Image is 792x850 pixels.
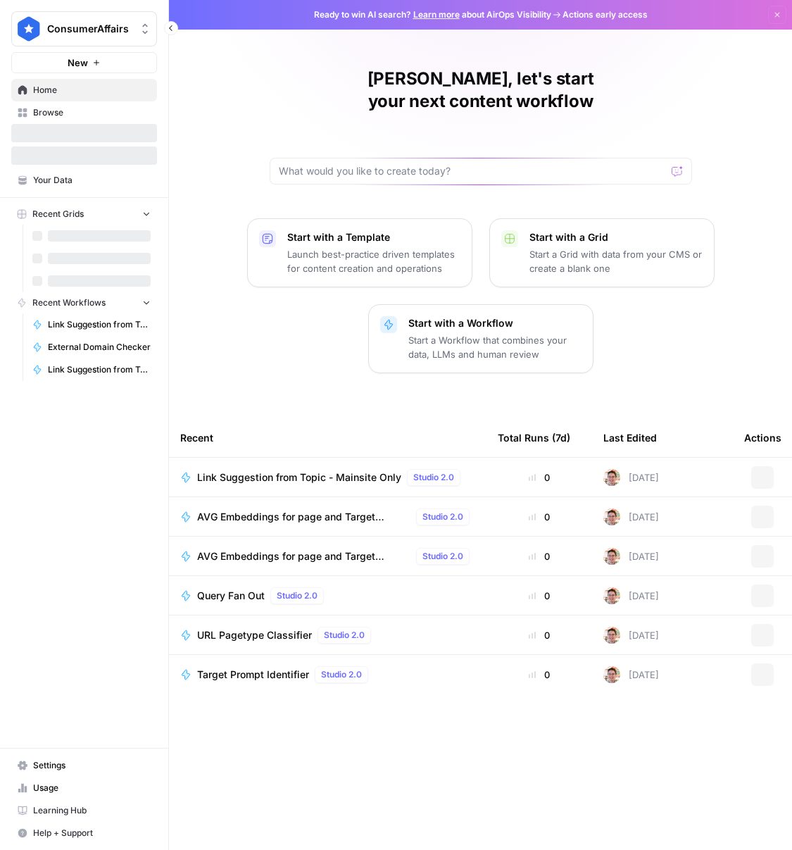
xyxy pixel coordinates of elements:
p: Start with a Template [287,230,460,244]
button: Help + Support [11,822,157,844]
p: Start a Workflow that combines your data, LLMs and human review [408,333,582,361]
a: Link Suggestion from Topic [26,358,157,381]
span: Studio 2.0 [324,629,365,642]
span: Studio 2.0 [422,550,463,563]
a: URL Pagetype ClassifierStudio 2.0 [180,627,475,644]
a: Browse [11,101,157,124]
img: ConsumerAffairs Logo [16,16,42,42]
span: Link Suggestion from Topic [48,363,151,376]
span: Home [33,84,151,96]
button: New [11,52,157,73]
span: Settings [33,759,151,772]
a: External Domain Checker [26,336,157,358]
div: Total Runs (7d) [498,418,570,457]
span: Studio 2.0 [413,471,454,484]
a: Home [11,79,157,101]
a: Your Data [11,169,157,192]
span: Link Suggestion from Topic - Mainsite Only [197,470,401,485]
input: What would you like to create today? [279,164,666,178]
span: Your Data [33,174,151,187]
img: cligphsu63qclrxpa2fa18wddixk [603,587,620,604]
button: Recent Grids [11,204,157,225]
a: Usage [11,777,157,799]
span: External Domain Checker [48,341,151,354]
span: Browse [33,106,151,119]
img: cligphsu63qclrxpa2fa18wddixk [603,548,620,565]
div: 0 [498,549,581,563]
span: Studio 2.0 [277,589,318,602]
div: 0 [498,668,581,682]
div: Actions [744,418,781,457]
p: Start with a Workflow [408,316,582,330]
span: ConsumerAffairs [47,22,132,36]
span: Studio 2.0 [321,668,362,681]
p: Launch best-practice driven templates for content creation and operations [287,247,460,275]
button: Recent Workflows [11,292,157,313]
span: Link Suggestion from Topic - Mainsite Only [48,318,151,331]
div: Last Edited [603,418,657,457]
span: Help + Support [33,827,151,839]
div: [DATE] [603,587,659,604]
h1: [PERSON_NAME], let's start your next content workflow [270,68,692,113]
div: 0 [498,589,581,603]
img: cligphsu63qclrxpa2fa18wddixk [603,666,620,683]
img: cligphsu63qclrxpa2fa18wddixk [603,508,620,525]
a: Settings [11,754,157,777]
div: 0 [498,470,581,485]
a: Link Suggestion from Topic - Mainsite OnlyStudio 2.0 [180,469,475,486]
a: AVG Embeddings for page and Target KeywordStudio 2.0 [180,548,475,565]
span: Actions early access [562,8,648,21]
a: Link Suggestion from Topic - Mainsite Only [26,313,157,336]
span: AVG Embeddings for page and Target Keyword [197,549,410,563]
span: Learning Hub [33,804,151,817]
div: [DATE] [603,666,659,683]
span: Target Prompt Identifier [197,668,309,682]
div: 0 [498,628,581,642]
a: AVG Embeddings for page and Target Keyword - Using Pasted page contentStudio 2.0 [180,508,475,525]
button: Start with a GridStart a Grid with data from your CMS or create a blank one [489,218,715,287]
span: Usage [33,782,151,794]
a: Query Fan OutStudio 2.0 [180,587,475,604]
button: Start with a TemplateLaunch best-practice driven templates for content creation and operations [247,218,472,287]
span: Query Fan Out [197,589,265,603]
p: Start a Grid with data from your CMS or create a blank one [529,247,703,275]
span: URL Pagetype Classifier [197,628,312,642]
div: [DATE] [603,469,659,486]
span: AVG Embeddings for page and Target Keyword - Using Pasted page content [197,510,410,524]
img: cligphsu63qclrxpa2fa18wddixk [603,627,620,644]
span: Recent Grids [32,208,84,220]
span: Studio 2.0 [422,511,463,523]
p: Start with a Grid [529,230,703,244]
span: Ready to win AI search? about AirOps Visibility [314,8,551,21]
button: Start with a WorkflowStart a Workflow that combines your data, LLMs and human review [368,304,593,373]
a: Target Prompt IdentifierStudio 2.0 [180,666,475,683]
img: cligphsu63qclrxpa2fa18wddixk [603,469,620,486]
span: Recent Workflows [32,296,106,309]
a: Learning Hub [11,799,157,822]
button: Workspace: ConsumerAffairs [11,11,157,46]
div: 0 [498,510,581,524]
div: [DATE] [603,627,659,644]
div: [DATE] [603,508,659,525]
a: Learn more [413,9,460,20]
div: Recent [180,418,475,457]
span: New [68,56,88,70]
div: [DATE] [603,548,659,565]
